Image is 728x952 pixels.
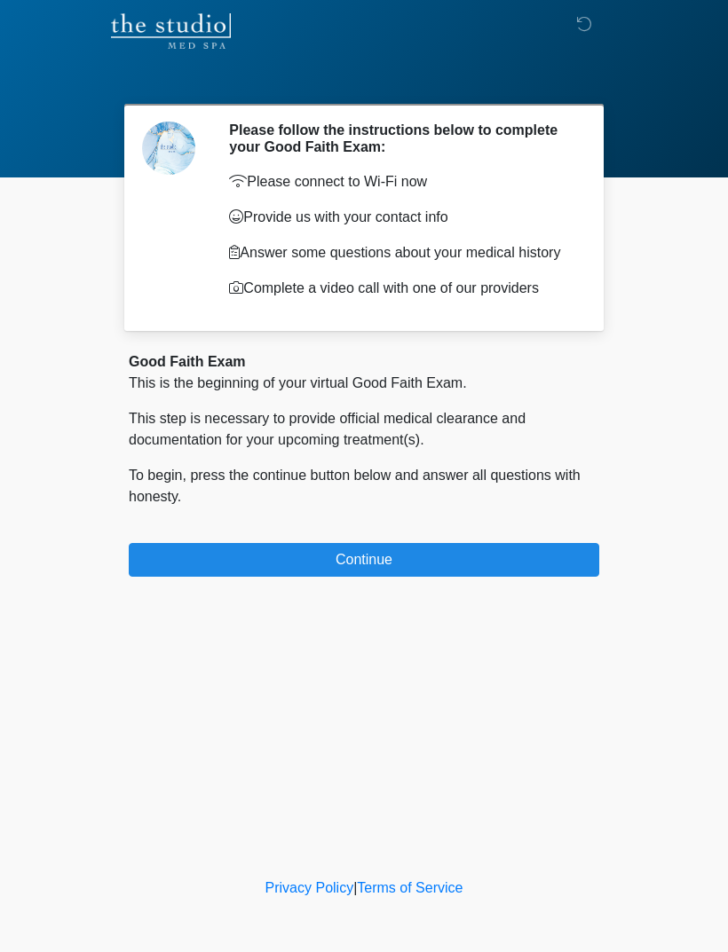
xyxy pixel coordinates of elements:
img: The Studio Med Spa Logo [111,13,231,49]
p: This is the beginning of your virtual Good Faith Exam. [129,373,599,394]
a: Terms of Service [357,880,463,895]
button: Continue [129,543,599,577]
p: Provide us with your contact info [229,207,573,228]
h1: ‎ ‎ [115,64,613,97]
a: Privacy Policy [265,880,354,895]
a: | [353,880,357,895]
p: Please connect to Wi-Fi now [229,171,573,193]
p: Complete a video call with one of our providers [229,278,573,299]
div: Good Faith Exam [129,351,599,373]
p: Answer some questions about your medical history [229,242,573,264]
img: Agent Avatar [142,122,195,175]
p: This step is necessary to provide official medical clearance and documentation for your upcoming ... [129,408,599,451]
p: To begin, press the continue button below and answer all questions with honesty. [129,465,599,507]
h2: Please follow the instructions below to complete your Good Faith Exam: [229,122,573,155]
